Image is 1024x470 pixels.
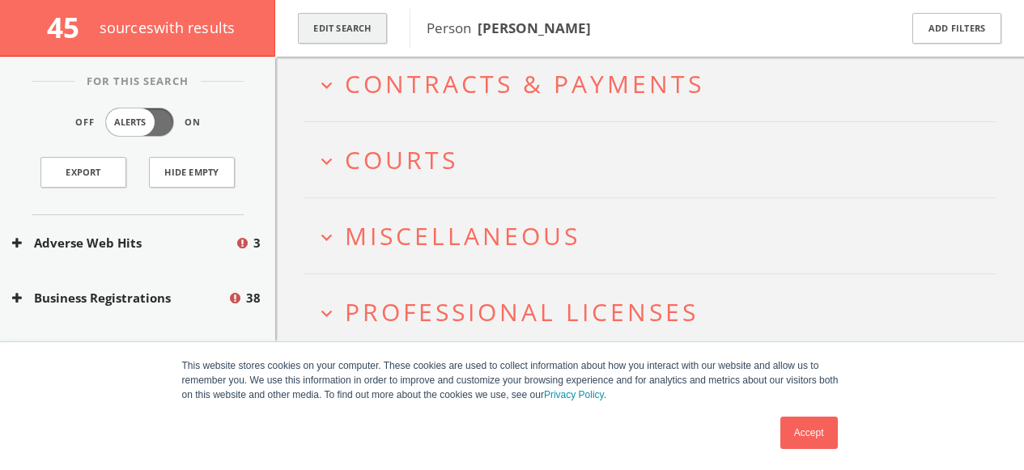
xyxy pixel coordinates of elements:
button: expand_moreCourts [316,146,996,173]
button: expand_moreContracts & Payments [316,70,996,97]
span: On [185,116,201,129]
button: Adverse Web Hits [12,234,235,252]
span: 38 [246,289,261,307]
i: expand_more [316,227,338,248]
span: For This Search [74,74,201,90]
a: Export [40,157,126,188]
button: Hide Empty [149,157,235,188]
span: 3 [253,234,261,252]
p: This website stores cookies on your computer. These cookies are used to collect information about... [182,358,843,402]
button: Add Filters [912,13,1001,44]
span: Miscellaneous [345,219,580,252]
span: Off [75,116,95,129]
button: expand_moreProfessional Licenses [316,299,996,325]
i: expand_more [316,303,338,324]
button: Business Registrations [12,289,227,307]
i: expand_more [316,150,338,172]
span: Courts [345,143,458,176]
b: [PERSON_NAME] [478,19,591,37]
a: Privacy Policy [544,389,604,400]
span: Professional Licenses [345,295,699,328]
span: Person [427,19,591,37]
span: Contracts & Payments [345,67,704,100]
button: Edit Search [298,13,387,44]
span: source s with results [100,18,236,37]
a: Accept [780,417,838,449]
span: 45 [47,8,93,46]
i: expand_more [316,74,338,96]
button: expand_moreMiscellaneous [316,222,996,249]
